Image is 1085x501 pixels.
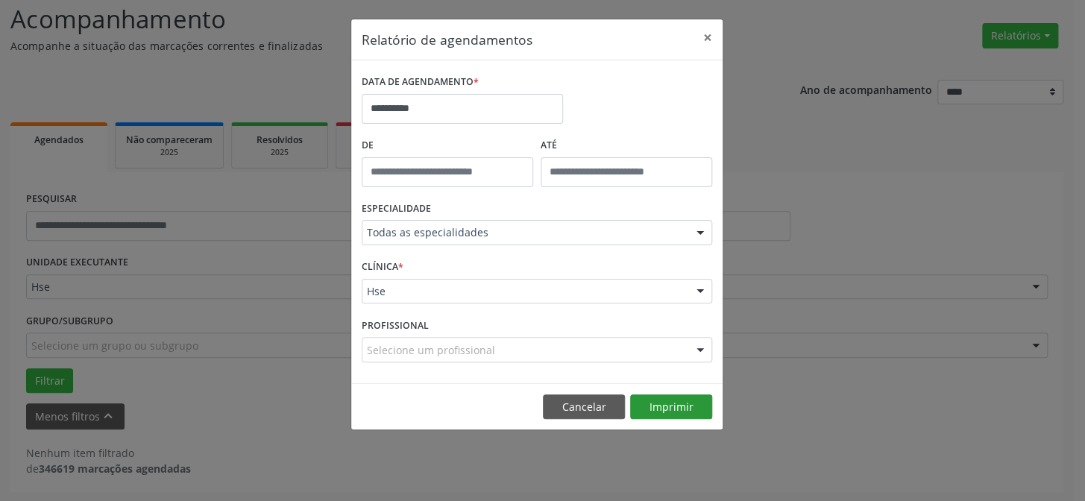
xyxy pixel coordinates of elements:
label: CLÍNICA [362,256,403,279]
button: Cancelar [543,394,625,420]
span: Selecione um profissional [367,342,495,358]
button: Close [693,19,723,56]
button: Imprimir [630,394,712,420]
label: De [362,134,533,157]
h5: Relatório de agendamentos [362,30,532,49]
span: Todas as especialidades [367,225,682,240]
label: ATÉ [541,134,712,157]
label: DATA DE AGENDAMENTO [362,71,479,94]
label: ESPECIALIDADE [362,198,431,221]
span: Hse [367,284,682,299]
label: PROFISSIONAL [362,314,429,337]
